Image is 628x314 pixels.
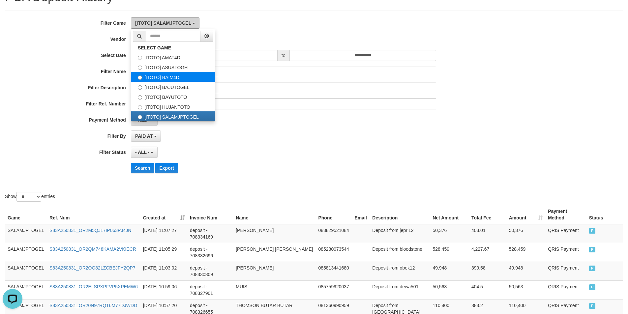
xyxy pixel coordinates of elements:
[5,262,47,280] td: SALAMJPTOGEL
[187,243,233,262] td: deposit - 708332696
[233,243,315,262] td: [PERSON_NAME] [PERSON_NAME]
[506,205,546,224] th: Amount: activate to sort column ascending
[315,262,352,280] td: 085813441680
[370,262,430,280] td: Deposit from obek12
[131,147,158,158] button: - ALL -
[5,205,47,224] th: Game
[138,66,142,70] input: [ITOTO] ASUSTOGEL
[131,130,161,142] button: PAID AT
[140,243,187,262] td: [DATE] 11:05:29
[430,205,468,224] th: Net Amount
[430,243,468,262] td: 528,459
[545,205,586,224] th: Payment Method
[469,205,506,224] th: Total Fee
[589,247,596,252] span: PAID
[233,262,315,280] td: [PERSON_NAME]
[370,280,430,299] td: Deposit from dewa501
[131,62,215,72] label: [ITOTO] ASUSTOGEL
[545,280,586,299] td: QRIS Payment
[138,95,142,100] input: [ITOTO] BAYUTOTO
[49,265,135,271] a: S83A250831_OR2OO82LZCBEJFY2QP7
[586,205,623,224] th: Status
[5,192,55,202] label: Show entries
[138,105,142,109] input: [ITOTO] HUJANTOTO
[49,284,138,289] a: S83A250831_OR2ELSPXPFVP5XPEMW6
[589,228,596,234] span: PAID
[138,85,142,90] input: [ITOTO] BAJUTOGEL
[131,72,215,82] label: [ITOTO] BAIM4D
[138,75,142,80] input: [ITOTO] BAIM4D
[589,303,596,309] span: PAID
[187,280,233,299] td: deposit - 708327901
[138,56,142,60] input: [ITOTO] AMAT4D
[315,243,352,262] td: 085280073544
[315,280,352,299] td: 085759920037
[5,224,47,243] td: SALAMJPTOGEL
[138,45,171,50] b: SELECT GAME
[506,262,546,280] td: 49,948
[135,150,150,155] span: - ALL -
[5,243,47,262] td: SALAMJPTOGEL
[352,205,370,224] th: Email
[131,163,154,173] button: Search
[47,205,140,224] th: Ref. Num
[469,243,506,262] td: 4,227.67
[131,43,215,52] a: SELECT GAME
[469,262,506,280] td: 399.58
[506,243,546,262] td: 528,459
[49,228,131,233] a: S83A250831_OR2M5QJ17IP063PJ4JN
[140,262,187,280] td: [DATE] 11:03:02
[131,52,215,62] label: [ITOTO] AMAT4D
[3,3,22,22] button: Open LiveChat chat widget
[469,280,506,299] td: 404.5
[187,224,233,243] td: deposit - 708334169
[430,262,468,280] td: 49,948
[5,280,47,299] td: SALAMJPTOGEL
[155,163,178,173] button: Export
[233,280,315,299] td: MUIS
[506,224,546,243] td: 50,376
[135,117,150,123] span: - ALL -
[545,262,586,280] td: QRIS Payment
[233,224,315,243] td: [PERSON_NAME]
[430,280,468,299] td: 50,563
[315,224,352,243] td: 083829521084
[16,192,41,202] select: Showentries
[131,17,199,29] button: [ITOTO] SALAMJPTOGEL
[135,133,153,139] span: PAID AT
[49,246,136,252] a: S83A250831_OR2QM748KAMA2VKIECR
[589,284,596,290] span: PAID
[469,224,506,243] td: 403.01
[140,224,187,243] td: [DATE] 11:07:27
[430,224,468,243] td: 50,376
[506,280,546,299] td: 50,563
[140,205,187,224] th: Created at: activate to sort column ascending
[187,205,233,224] th: Invoice Num
[131,111,215,121] label: [ITOTO] SALAMJPTOGEL
[545,243,586,262] td: QRIS Payment
[49,303,137,308] a: S83A250831_OR20N97RQT6M77DJWDD
[589,266,596,271] span: PAID
[140,280,187,299] td: [DATE] 10:59:06
[370,243,430,262] td: Deposit from bloodstone
[131,101,215,111] label: [ITOTO] HUJANTOTO
[233,205,315,224] th: Name
[370,224,430,243] td: Deposit from jepri12
[131,82,215,92] label: [ITOTO] BAJUTOGEL
[315,205,352,224] th: Phone
[138,115,142,119] input: [ITOTO] SALAMJPTOGEL
[370,205,430,224] th: Description
[277,50,290,61] span: to
[135,20,191,26] span: [ITOTO] SALAMJPTOGEL
[187,262,233,280] td: deposit - 708330809
[545,224,586,243] td: QRIS Payment
[131,92,215,101] label: [ITOTO] BAYUTOTO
